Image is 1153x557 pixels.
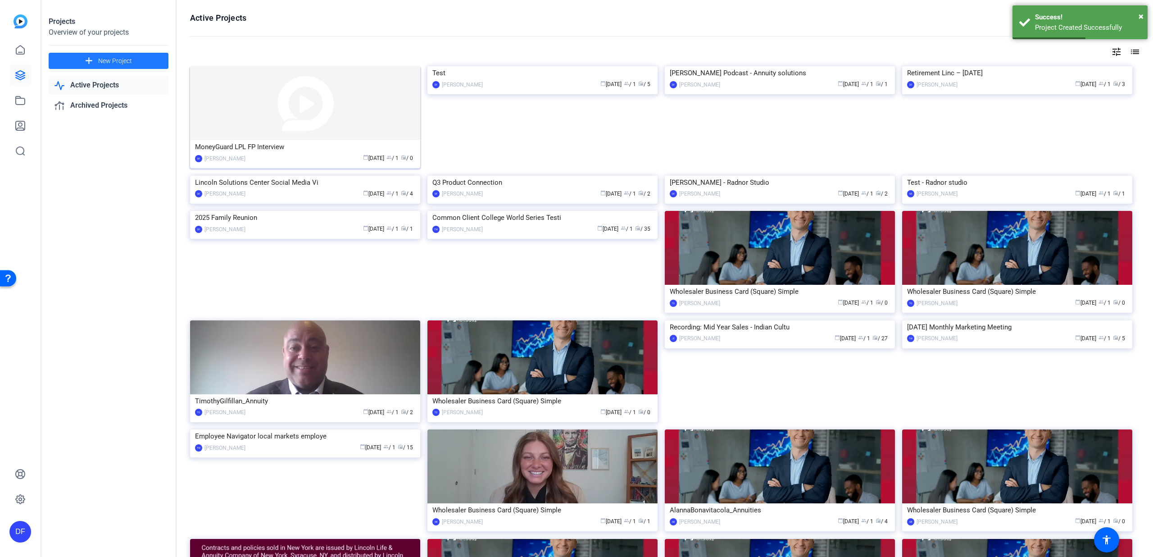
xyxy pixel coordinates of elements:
[383,444,395,451] span: / 1
[638,518,650,525] span: / 1
[1101,534,1112,545] mat-icon: accessibility
[835,335,840,340] span: calendar_today
[624,409,636,415] span: / 1
[638,191,650,197] span: / 2
[195,140,415,154] div: MoneyGuard LPL FP Interview
[401,409,406,414] span: radio
[1099,335,1104,340] span: group
[363,409,368,414] span: calendar_today
[838,81,843,86] span: calendar_today
[195,190,202,197] div: DF
[401,155,406,160] span: radio
[1035,23,1141,33] div: Project Created Successfully
[638,409,644,414] span: radio
[363,191,384,197] span: [DATE]
[204,154,245,163] div: [PERSON_NAME]
[907,190,914,197] div: SR
[195,176,415,189] div: Lincoln Solutions Center Social Media Vi
[917,517,958,526] div: [PERSON_NAME]
[363,155,384,161] span: [DATE]
[1111,46,1122,57] mat-icon: tune
[635,225,640,231] span: radio
[624,81,629,86] span: group
[432,518,440,525] div: AB
[1113,191,1125,197] span: / 1
[638,81,644,86] span: radio
[907,81,914,88] div: DF
[861,81,867,86] span: group
[679,299,720,308] div: [PERSON_NAME]
[907,320,1127,334] div: [DATE] Monthly Marketing Meeting
[838,191,859,197] span: [DATE]
[98,56,132,66] span: New Project
[363,226,384,232] span: [DATE]
[917,80,958,89] div: [PERSON_NAME]
[858,335,870,342] span: / 1
[838,518,859,525] span: [DATE]
[83,55,95,67] mat-icon: add
[442,517,483,526] div: [PERSON_NAME]
[624,190,629,196] span: group
[621,226,633,232] span: / 1
[876,299,881,305] span: radio
[638,81,650,87] span: / 5
[861,190,867,196] span: group
[1099,299,1104,305] span: group
[195,444,202,452] div: TW
[1035,12,1141,23] div: Success!
[876,518,888,525] span: / 4
[1075,81,1080,86] span: calendar_today
[49,76,168,95] a: Active Projects
[398,444,413,451] span: / 15
[638,190,644,196] span: radio
[624,81,636,87] span: / 1
[442,189,483,198] div: [PERSON_NAME]
[600,518,622,525] span: [DATE]
[917,334,958,343] div: [PERSON_NAME]
[1099,335,1111,342] span: / 1
[1075,190,1080,196] span: calendar_today
[195,429,415,443] div: Employee Navigator local markets employe
[600,190,606,196] span: calendar_today
[670,518,677,525] div: AB
[1075,335,1080,340] span: calendar_today
[432,81,440,88] div: DF
[49,96,168,115] a: Archived Projects
[838,81,859,87] span: [DATE]
[204,408,245,417] div: [PERSON_NAME]
[386,155,392,160] span: group
[363,225,368,231] span: calendar_today
[670,320,890,334] div: Recording: Mid Year Sales - Indian Cultu
[1113,190,1118,196] span: radio
[838,299,843,305] span: calendar_today
[907,176,1127,189] div: Test - Radnor studio
[363,155,368,160] span: calendar_today
[600,518,606,523] span: calendar_today
[907,335,914,342] div: TW
[907,518,914,525] div: AB
[1099,518,1104,523] span: group
[401,190,406,196] span: radio
[635,226,650,232] span: / 35
[600,81,606,86] span: calendar_today
[442,80,483,89] div: [PERSON_NAME]
[835,335,856,342] span: [DATE]
[363,190,368,196] span: calendar_today
[1113,335,1125,342] span: / 5
[872,335,878,340] span: radio
[917,299,958,308] div: [PERSON_NAME]
[679,334,720,343] div: [PERSON_NAME]
[195,211,415,224] div: 2025 Family Reunion
[401,225,406,231] span: radio
[1075,299,1080,305] span: calendar_today
[861,300,873,306] span: / 1
[195,409,202,416] div: TG
[670,190,677,197] div: DF
[1113,335,1118,340] span: radio
[1099,81,1111,87] span: / 1
[360,444,365,449] span: calendar_today
[907,503,1127,517] div: Wholesaler Business Card (Square) Simple
[597,225,603,231] span: calendar_today
[401,191,413,197] span: / 4
[1075,81,1096,87] span: [DATE]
